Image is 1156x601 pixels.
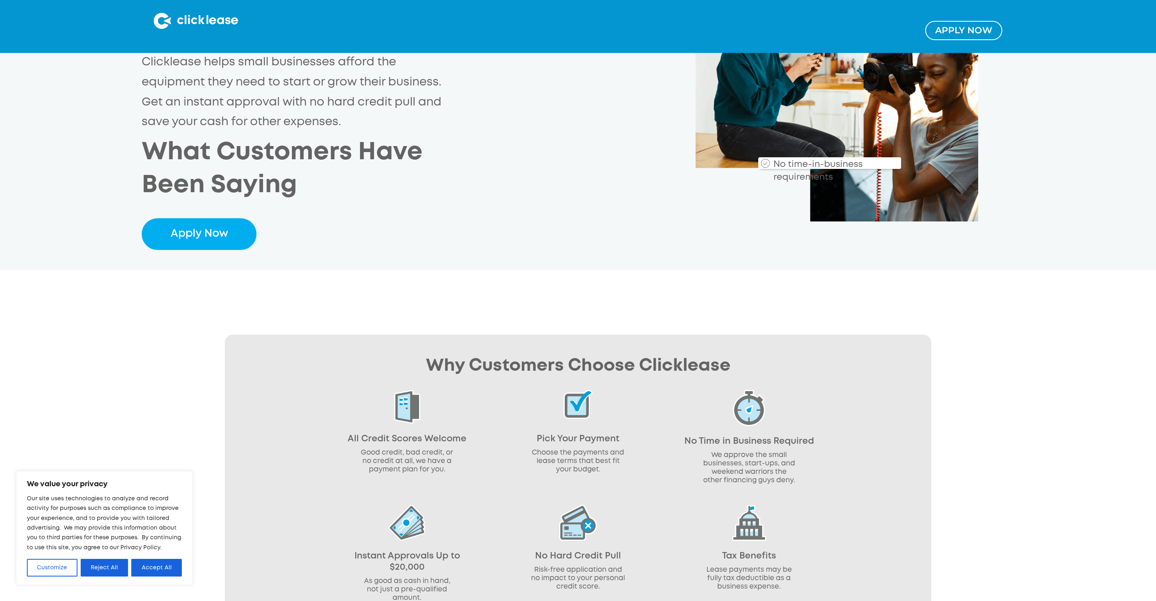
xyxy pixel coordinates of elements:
img: Tax benefits icon [732,505,766,541]
span: Our site uses technologies to analyze and record activity for purposes such as compliance to impr... [27,496,181,550]
a: Apply NOw [925,21,1002,40]
div: Instant Approvals Up to $20,000 [342,550,472,573]
div: No Hard Credit Pull [513,550,643,562]
p: We value your privacy [27,479,182,489]
div: Pick Your Payment [513,433,643,445]
button: Customize [27,559,77,577]
div: Tax Benefits [684,550,814,562]
button: Reject All [81,559,128,577]
img: No time in business required [733,390,765,426]
div: No time-in-business requirements [771,152,901,169]
p: Clicklease helps small businesses afford the equipment they need to start or grow their business.... [142,53,449,132]
img: Pick your payments [564,390,592,419]
h2: Why Customers Choose Clicklease [401,355,755,378]
p: Good credit, bad credit, or no credit at all, we have a payment plan for you. [342,449,472,474]
h2: What Customers Have Been Saying [142,136,514,202]
img: Clicklease logo [154,13,238,29]
img: Checkmark_callout [761,159,770,168]
a: Apply Now [142,218,256,250]
p: We approve the small businesses, start-ups, and weekend warriors the other financing guys deny. [684,451,814,485]
img: Instant approvals icon [389,505,425,541]
p: Risk-free application and no impact to your personal credit score. [513,566,643,591]
p: Lease payments may be fully tax deductible as a business expense. [684,566,814,591]
button: Accept All [131,559,182,577]
p: Choose the payments and lease terms that best fit your budget. [513,449,643,474]
div: We value your privacy [16,471,193,585]
div: No Time in Business Required [684,436,814,447]
div: All Credit Scores Welcome [342,433,472,445]
img: No hard credit pull icon [559,505,597,541]
img: All credit scores welcome [394,390,420,424]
